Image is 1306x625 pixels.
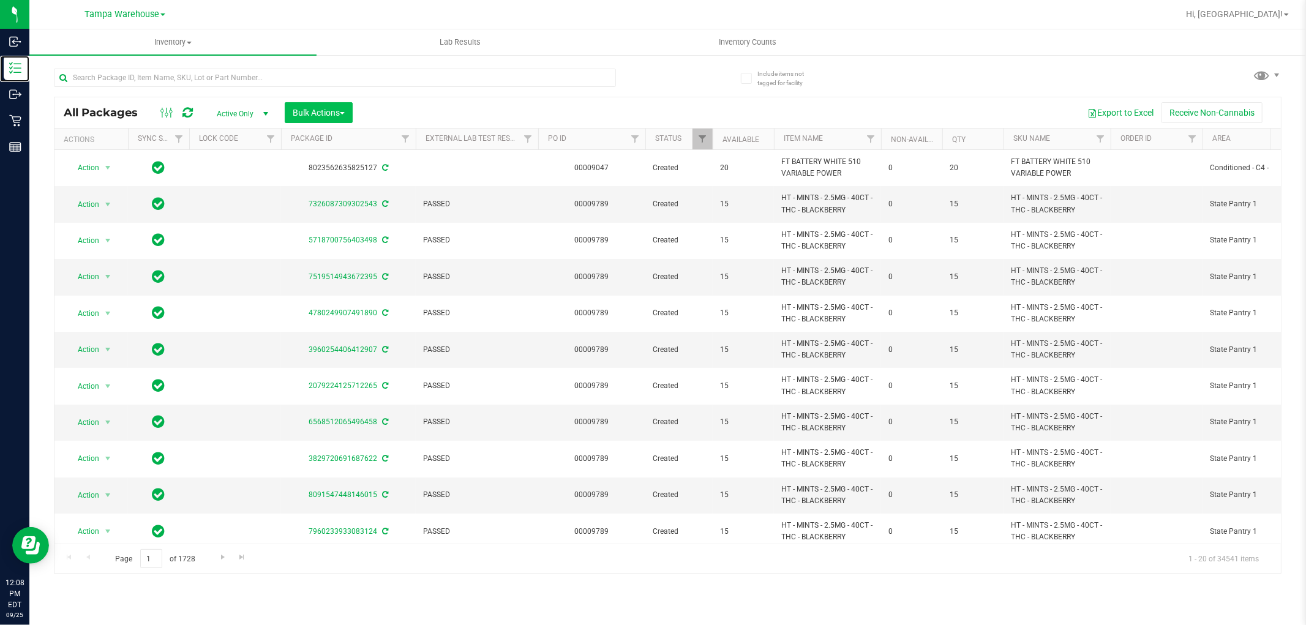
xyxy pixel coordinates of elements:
span: HT - MINTS - 2.5MG - 40CT - THC - BLACKBERRY [781,520,874,543]
span: State Pantry 1 [1210,489,1287,501]
a: 7960233933083124 [309,527,377,536]
span: HT - MINTS - 2.5MG - 40CT - THC - BLACKBERRY [1011,484,1103,507]
a: SKU Name [1013,134,1050,143]
span: Sync from Compliance System [380,345,388,354]
a: 3829720691687622 [309,454,377,463]
span: FT BATTERY WHITE 510 VARIABLE POWER [781,156,874,179]
a: Filter [625,129,645,149]
span: State Pantry 1 [1210,198,1287,210]
span: 15 [720,526,767,537]
span: 20 [950,162,996,174]
span: 15 [720,416,767,428]
a: Sync Status [138,134,185,143]
span: HT - MINTS - 2.5MG - 40CT - THC - BLACKBERRY [781,229,874,252]
span: Action [67,196,100,213]
a: Filter [169,129,189,149]
span: Page of 1728 [105,549,206,568]
span: In Sync [152,341,165,358]
span: HT - MINTS - 2.5MG - 40CT - THC - BLACKBERRY [1011,192,1103,215]
span: 15 [720,307,767,319]
span: In Sync [152,523,165,540]
span: 15 [950,198,996,210]
span: Created [653,162,705,174]
span: HT - MINTS - 2.5MG - 40CT - THC - BLACKBERRY [781,338,874,361]
span: HT - MINTS - 2.5MG - 40CT - THC - BLACKBERRY [781,411,874,434]
span: HT - MINTS - 2.5MG - 40CT - THC - BLACKBERRY [1011,411,1103,434]
a: Lab Results [317,29,604,55]
span: HT - MINTS - 2.5MG - 40CT - THC - BLACKBERRY [1011,302,1103,325]
span: HT - MINTS - 2.5MG - 40CT - THC - BLACKBERRY [781,265,874,288]
span: PASSED [423,344,531,356]
span: 0 [888,234,935,246]
span: Sync from Compliance System [380,163,388,172]
span: State Pantry 1 [1210,416,1287,428]
span: HT - MINTS - 2.5MG - 40CT - THC - BLACKBERRY [781,447,874,470]
span: State Pantry 1 [1210,526,1287,537]
span: Sync from Compliance System [380,454,388,463]
a: Filter [396,129,416,149]
span: PASSED [423,198,531,210]
a: Non-Available [891,135,945,144]
span: 15 [720,198,767,210]
a: Filter [518,129,538,149]
div: Actions [64,135,123,144]
a: 6568512065496458 [309,417,377,426]
span: In Sync [152,159,165,176]
button: Receive Non-Cannabis [1162,102,1263,123]
a: 4780249907491890 [309,309,377,317]
span: HT - MINTS - 2.5MG - 40CT - THC - BLACKBERRY [1011,338,1103,361]
iframe: Resource center [12,527,49,564]
input: Search Package ID, Item Name, SKU, Lot or Part Number... [54,69,616,87]
span: State Pantry 1 [1210,453,1287,465]
span: 0 [888,526,935,537]
a: 00009789 [575,454,609,463]
span: Hi, [GEOGRAPHIC_DATA]! [1186,9,1283,19]
span: Sync from Compliance System [380,381,388,390]
span: PASSED [423,380,531,392]
span: Sync from Compliance System [380,417,388,426]
span: In Sync [152,231,165,249]
span: Sync from Compliance System [380,309,388,317]
span: Created [653,307,705,319]
span: select [100,414,116,431]
span: 0 [888,416,935,428]
span: Sync from Compliance System [380,200,388,208]
span: Sync from Compliance System [380,527,388,536]
inline-svg: Reports [9,141,21,153]
span: Created [653,234,705,246]
a: 00009789 [575,490,609,499]
a: 00009789 [575,345,609,354]
span: Conditioned - C4 - [1210,162,1287,174]
span: 15 [720,344,767,356]
span: In Sync [152,377,165,394]
a: Status [655,134,681,143]
span: PASSED [423,416,531,428]
span: 0 [888,198,935,210]
span: 15 [950,453,996,465]
span: Include items not tagged for facility [757,69,819,88]
span: Created [653,198,705,210]
span: In Sync [152,413,165,430]
a: 00009789 [575,272,609,281]
span: Action [67,268,100,285]
a: Order Id [1120,134,1152,143]
a: 00009789 [575,200,609,208]
a: Inventory Counts [604,29,891,55]
inline-svg: Inbound [9,36,21,48]
span: 15 [950,344,996,356]
a: 5718700756403498 [309,236,377,244]
span: In Sync [152,268,165,285]
span: PASSED [423,489,531,501]
span: HT - MINTS - 2.5MG - 40CT - THC - BLACKBERRY [781,484,874,507]
span: Created [653,489,705,501]
span: In Sync [152,304,165,321]
span: PASSED [423,453,531,465]
a: Filter [1182,129,1203,149]
span: PASSED [423,234,531,246]
span: 0 [888,380,935,392]
span: Action [67,378,100,395]
a: 00009789 [575,417,609,426]
span: Created [653,380,705,392]
a: 00009789 [575,309,609,317]
span: PASSED [423,526,531,537]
